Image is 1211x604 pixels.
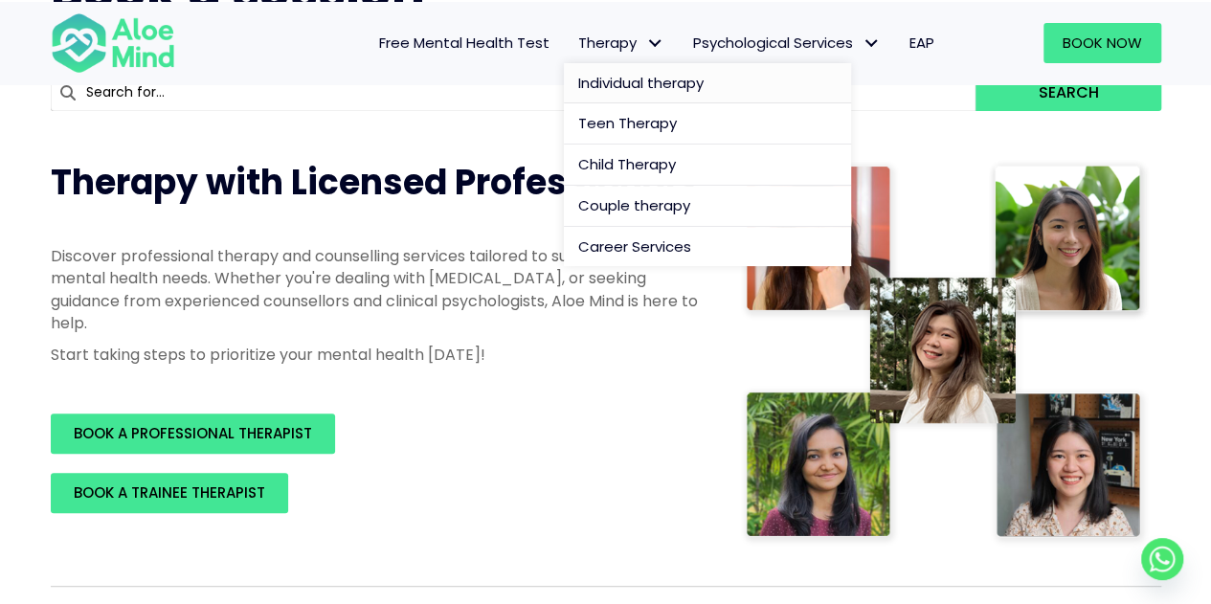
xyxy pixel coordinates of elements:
span: BOOK A TRAINEE THERAPIST [74,482,265,503]
span: EAP [909,33,934,53]
span: BOOK A PROFESSIONAL THERAPIST [74,423,312,443]
a: Career Services [564,227,851,267]
span: Teen Therapy [578,113,677,133]
a: Couple therapy [564,186,851,227]
a: Whatsapp [1141,538,1183,580]
span: Therapy with Licensed Professionals [51,158,696,207]
a: Teen Therapy [564,103,851,145]
span: Therapy [578,33,664,53]
img: Aloe mind Logo [51,11,175,75]
p: Start taking steps to prioritize your mental health [DATE]! [51,344,702,366]
span: Individual therapy [578,73,704,93]
a: Book Now [1043,23,1161,63]
span: Free Mental Health Test [379,33,549,53]
a: BOOK A TRAINEE THERAPIST [51,473,288,513]
a: TherapyTherapy: submenu [564,23,679,63]
p: Discover professional therapy and counselling services tailored to support your mental health nee... [51,245,702,334]
a: Child Therapy [564,145,851,186]
img: Therapist collage [740,159,1150,548]
a: Free Mental Health Test [365,23,564,63]
nav: Menu [200,23,949,63]
button: Search [976,75,1160,111]
span: Therapy: submenu [641,29,669,56]
a: Psychological ServicesPsychological Services: submenu [679,23,895,63]
a: EAP [895,23,949,63]
span: Psychological Services: submenu [858,29,886,56]
a: BOOK A PROFESSIONAL THERAPIST [51,414,335,454]
span: Book Now [1063,33,1142,53]
span: Couple therapy [578,195,690,215]
span: Child Therapy [578,154,676,174]
a: Individual therapy [564,63,851,104]
span: Career Services [578,236,691,257]
input: Search for... [51,75,976,111]
span: Psychological Services [693,33,881,53]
